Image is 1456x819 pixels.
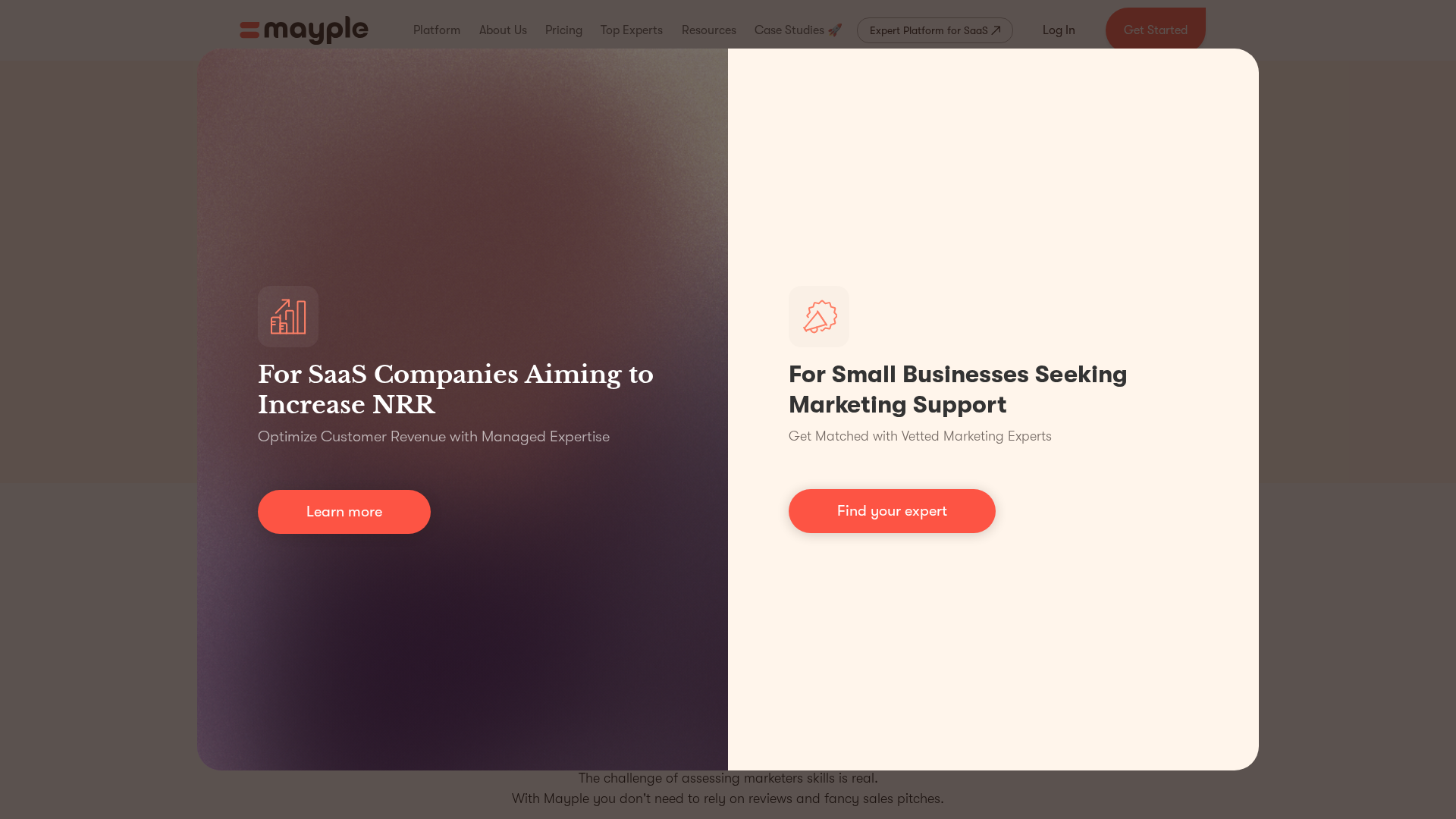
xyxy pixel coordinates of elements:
[258,426,610,447] p: Optimize Customer Revenue with Managed Expertise
[789,426,1052,447] p: Get Matched with Vetted Marketing Experts
[789,489,996,533] a: Find your expert
[789,359,1198,420] h1: For Small Businesses Seeking Marketing Support
[258,359,667,420] h3: For SaaS Companies Aiming to Increase NRR
[258,490,431,534] a: Learn more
